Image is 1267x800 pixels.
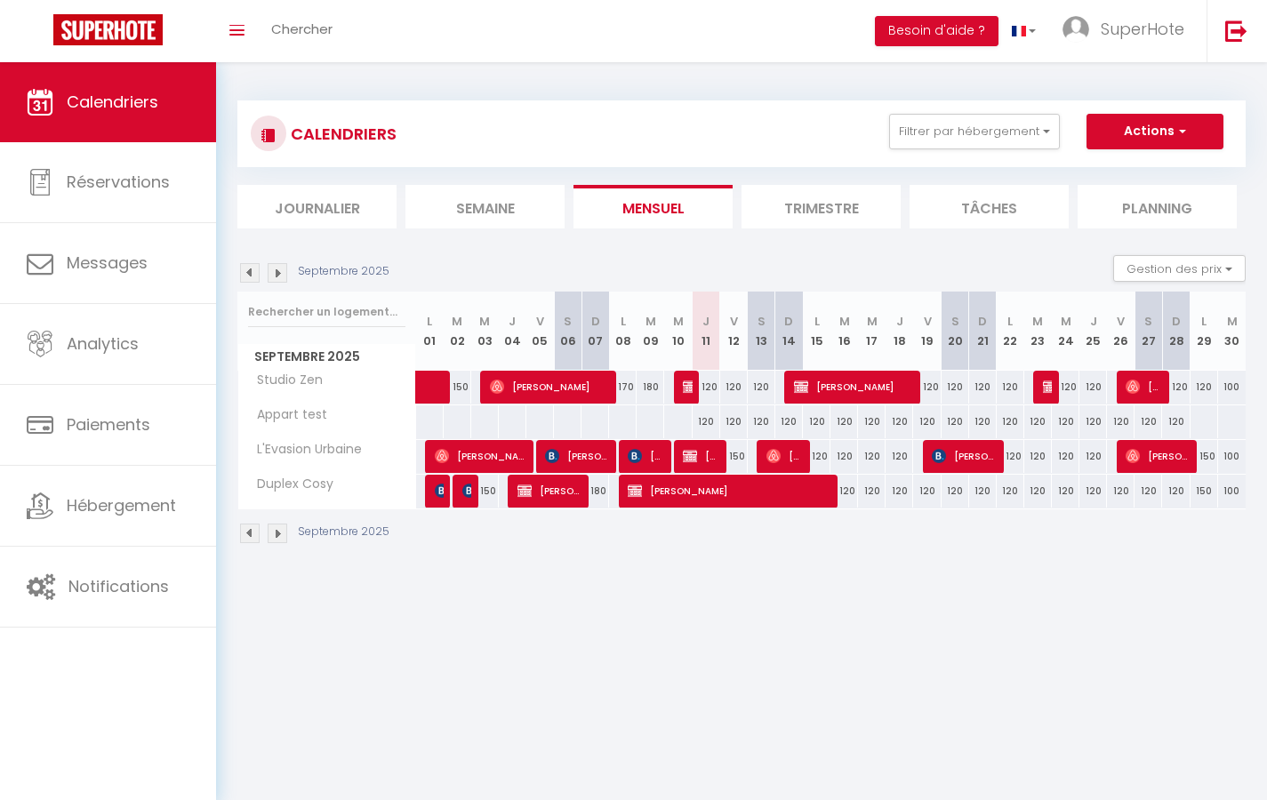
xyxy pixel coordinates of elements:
img: Super Booking [53,14,163,45]
span: [PERSON_NAME] [PERSON_NAME] [1043,370,1052,404]
span: Paiements [67,413,150,436]
abbr: L [1007,313,1013,330]
span: [PERSON_NAME] [766,439,803,473]
span: [PERSON_NAME] [683,439,719,473]
abbr: L [621,313,626,330]
span: Appart test [241,405,332,425]
span: [PERSON_NAME] [1126,370,1162,404]
th: 26 [1107,292,1135,371]
span: [PERSON_NAME] [794,370,913,404]
th: 28 [1162,292,1190,371]
abbr: M [646,313,656,330]
span: Septembre 2025 [238,344,415,370]
div: 120 [913,371,941,404]
div: 120 [913,475,941,508]
th: 29 [1191,292,1218,371]
div: 120 [1079,405,1107,438]
div: 180 [581,475,609,508]
span: Analytics [67,332,139,355]
li: Mensuel [573,185,733,228]
span: [PERSON_NAME] [545,439,609,473]
img: ... [1063,16,1089,43]
abbr: L [1201,313,1207,330]
span: [PERSON_NAME] [683,370,692,404]
div: 120 [1052,405,1079,438]
abbr: S [951,313,959,330]
span: Chercher [271,20,333,38]
abbr: D [978,313,987,330]
span: L'Evasion Urbaine [241,440,366,460]
div: 120 [1135,405,1162,438]
span: SuperHote [1101,18,1184,40]
th: 16 [830,292,858,371]
li: Trimestre [742,185,901,228]
div: 120 [886,440,913,473]
abbr: M [673,313,684,330]
th: 14 [775,292,803,371]
span: Hébergement [67,494,176,516]
div: 150 [471,475,499,508]
span: Messages [67,252,148,274]
th: 20 [942,292,969,371]
div: 120 [1024,405,1052,438]
th: 27 [1135,292,1162,371]
span: [PERSON_NAME] [1126,439,1190,473]
abbr: M [1061,313,1071,330]
th: 23 [1024,292,1052,371]
div: 120 [1135,475,1162,508]
p: Septembre 2025 [298,524,389,540]
div: 120 [1191,371,1218,404]
div: 120 [830,405,858,438]
th: 07 [581,292,609,371]
div: 120 [830,440,858,473]
div: 120 [942,475,969,508]
th: 05 [526,292,554,371]
th: 01 [416,292,444,371]
button: Ouvrir le widget de chat LiveChat [14,7,68,60]
abbr: J [896,313,903,330]
div: 120 [858,475,886,508]
div: 120 [886,475,913,508]
div: 120 [942,405,969,438]
div: 120 [942,371,969,404]
abbr: M [1227,313,1238,330]
span: [PERSON_NAME] [490,370,609,404]
div: 100 [1218,440,1246,473]
div: 120 [997,371,1024,404]
th: 15 [803,292,830,371]
img: logout [1225,20,1247,42]
div: 120 [997,405,1024,438]
th: 21 [969,292,997,371]
span: Duplex Cosy [241,475,338,494]
div: 120 [913,405,941,438]
div: 120 [1079,440,1107,473]
abbr: D [784,313,793,330]
th: 24 [1052,292,1079,371]
div: 120 [969,475,997,508]
div: 100 [1218,475,1246,508]
div: 120 [1079,371,1107,404]
th: 08 [609,292,637,371]
li: Semaine [405,185,565,228]
abbr: M [867,313,878,330]
div: 120 [997,440,1024,473]
th: 12 [720,292,748,371]
div: 120 [1052,475,1079,508]
div: 170 [609,371,637,404]
span: Studio Zen [241,371,327,390]
div: 150 [1191,475,1218,508]
abbr: D [591,313,600,330]
abbr: J [1090,313,1097,330]
abbr: M [1032,313,1043,330]
abbr: V [536,313,544,330]
div: 120 [1024,475,1052,508]
th: 11 [693,292,720,371]
div: 120 [858,440,886,473]
span: [PERSON_NAME] [628,439,664,473]
span: [PERSON_NAME] [628,474,830,508]
button: Besoin d'aide ? [875,16,998,46]
th: 03 [471,292,499,371]
div: 120 [1052,371,1079,404]
div: 120 [803,440,830,473]
div: 120 [693,405,720,438]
